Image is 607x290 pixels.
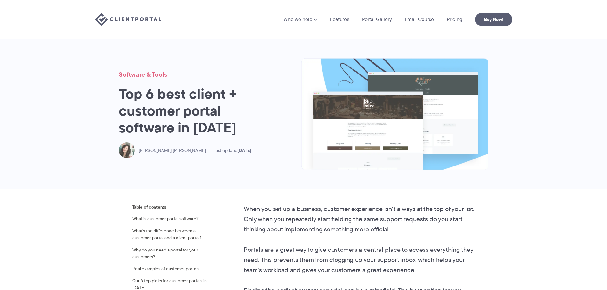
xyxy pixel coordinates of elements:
p: Portals are a great way to give customers a central place to access everything they need. This pr... [244,244,475,275]
p: When you set up a business, customer experience isn't always at the top of your list. Only when y... [244,204,475,234]
time: [DATE] [237,147,251,154]
a: Real examples of customer portals [132,265,199,272]
span: [PERSON_NAME] [PERSON_NAME] [139,148,206,153]
a: Why do you need a portal for your customers? [132,247,198,260]
a: What is customer portal software? [132,216,199,222]
a: Portal Gallery [362,17,392,22]
span: Last update: [213,148,251,153]
a: What's the difference between a customer portal and a client portal? [132,228,202,241]
a: Buy Now! [475,13,512,26]
span: Table of contents [132,204,212,211]
a: Features [330,17,349,22]
a: Pricing [447,17,462,22]
h1: Top 6 best client + customer portal software in [DATE] [119,86,272,136]
a: Email Course [405,17,434,22]
a: Who we help [283,17,317,22]
a: Software & Tools [119,70,167,79]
